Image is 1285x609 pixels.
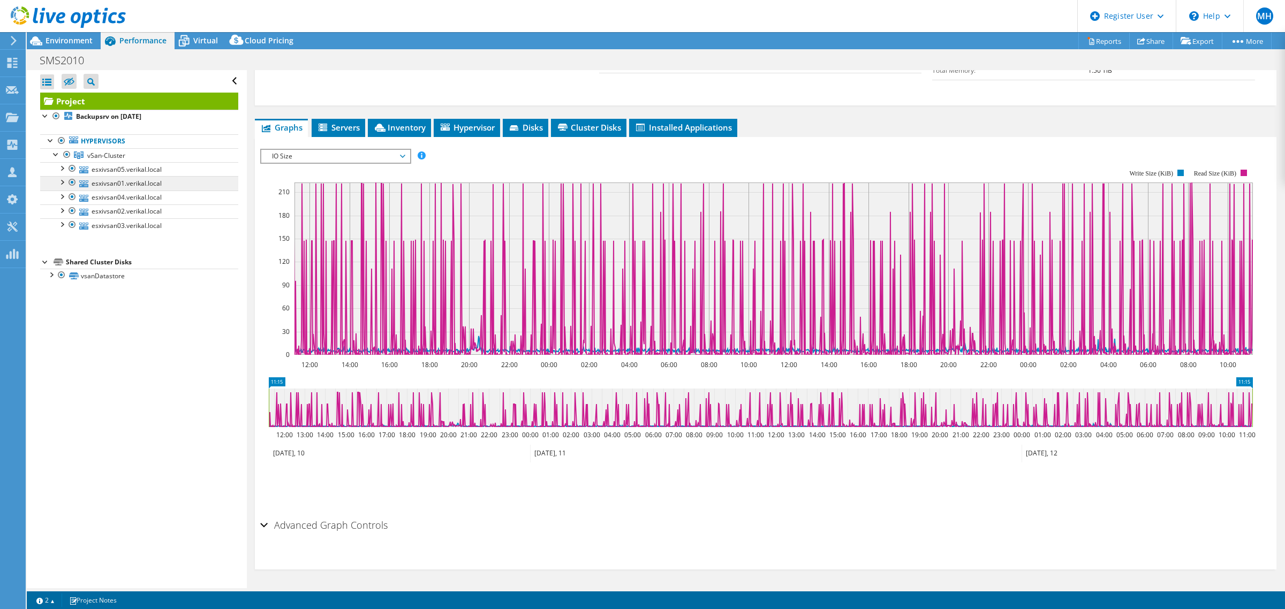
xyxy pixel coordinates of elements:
span: Graphs [260,122,303,133]
text: 210 [278,187,290,196]
text: 18:00 [891,430,908,439]
text: 60 [282,303,290,313]
span: Hypervisor [439,122,495,133]
span: Disks [508,122,543,133]
h2: Advanced Graph Controls [260,514,388,536]
text: 07:00 [666,430,682,439]
text: 15:00 [338,430,354,439]
text: 22:00 [980,360,997,369]
text: 12:00 [781,360,797,369]
text: 120 [278,257,290,266]
text: 06:00 [1140,360,1156,369]
text: 20:00 [440,430,457,439]
text: 23:00 [993,430,1010,439]
text: 09:00 [1198,430,1215,439]
text: 16:00 [860,360,877,369]
text: 10:00 [727,430,744,439]
text: 13:00 [297,430,313,439]
text: 22:00 [973,430,989,439]
text: Write Size (KiB) [1130,170,1174,177]
text: 01:00 [1034,430,1051,439]
text: 14:00 [809,430,826,439]
span: Servers [317,122,360,133]
b: Backupsrv on [DATE] [76,112,141,121]
span: Environment [46,35,93,45]
a: Hypervisors [40,134,238,148]
text: Read Size (KiB) [1194,170,1236,177]
text: 10:00 [1219,430,1235,439]
text: 14:00 [342,360,358,369]
text: 00:00 [1020,360,1037,369]
text: 04:00 [621,360,638,369]
span: Installed Applications [634,122,732,133]
text: 10:00 [740,360,757,369]
text: 04:00 [1100,360,1117,369]
text: 12:00 [768,430,784,439]
text: 0 [286,350,290,359]
span: Inventory [373,122,426,133]
text: 02:00 [1055,430,1071,439]
text: 10:00 [1220,360,1236,369]
text: 17:00 [379,430,395,439]
text: 02:00 [563,430,579,439]
text: 30 [282,327,290,336]
span: MH [1256,7,1273,25]
text: 20:00 [932,430,948,439]
a: esxivsan04.verikal.local [40,191,238,204]
text: 14:00 [821,360,837,369]
text: 16:00 [358,430,375,439]
text: 17:00 [871,430,887,439]
a: Reports [1078,33,1130,49]
text: 06:00 [645,430,662,439]
span: Cluster Disks [556,122,621,133]
text: 180 [278,211,290,220]
text: 150 [278,234,290,243]
svg: \n [1189,11,1199,21]
text: 04:00 [1096,430,1113,439]
text: 00:00 [1014,430,1030,439]
a: vSan-Cluster [40,148,238,162]
text: 21:00 [953,430,969,439]
a: Export [1173,33,1222,49]
text: 02:00 [581,360,598,369]
b: 1.50 TiB [1088,66,1112,75]
text: 12:00 [276,430,293,439]
text: 08:00 [1178,430,1195,439]
a: More [1222,33,1272,49]
a: 2 [29,593,62,607]
text: 22:00 [481,430,497,439]
text: 06:00 [661,360,677,369]
text: 04:00 [604,430,621,439]
text: 08:00 [701,360,717,369]
text: 19:00 [911,430,928,439]
text: 18:00 [901,360,917,369]
span: vSan-Cluster [87,151,125,160]
text: 03:00 [1075,430,1092,439]
a: Project Notes [62,593,124,607]
span: Performance [119,35,167,45]
text: 13:00 [788,430,805,439]
text: 12:00 [301,360,318,369]
a: Project [40,93,238,110]
span: Virtual [193,35,218,45]
text: 16:00 [850,430,866,439]
text: 19:00 [420,430,436,439]
text: 11:00 [1239,430,1256,439]
td: Total Memory: [932,61,1087,80]
text: 08:00 [686,430,702,439]
text: 00:00 [522,430,539,439]
a: esxivsan03.verikal.local [40,218,238,232]
text: 00:00 [541,360,557,369]
a: esxivsan01.verikal.local [40,176,238,190]
a: vsanDatastore [40,269,238,283]
a: Backupsrv on [DATE] [40,110,238,124]
text: 05:00 [624,430,641,439]
text: 22:00 [501,360,518,369]
text: 05:00 [1116,430,1133,439]
text: 16:00 [381,360,398,369]
span: IO Size [267,150,404,163]
a: Share [1129,33,1173,49]
text: 11:00 [747,430,764,439]
text: 20:00 [461,360,478,369]
text: 02:00 [1060,360,1077,369]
